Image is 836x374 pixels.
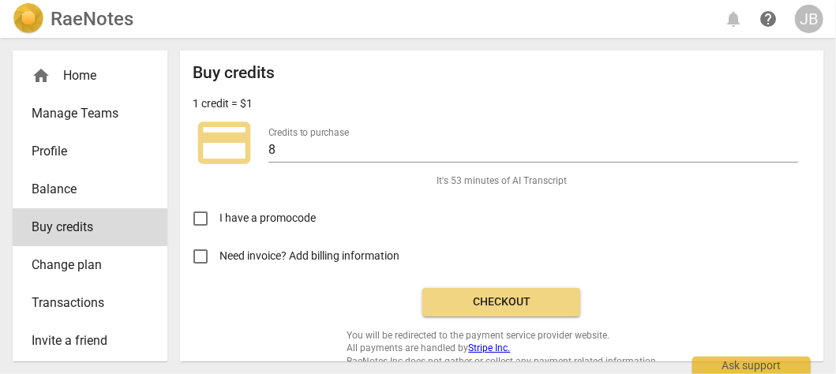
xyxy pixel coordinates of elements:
span: Profile [32,142,136,161]
a: LogoRaeNotes [13,3,133,35]
a: Balance [13,170,167,208]
h2: RaeNotes [51,8,133,30]
span: Buy credits [32,218,136,237]
img: Logo [13,3,44,35]
span: help [759,9,778,28]
span: Invite a friend [32,331,136,350]
a: Help [754,5,782,33]
span: Balance [32,180,136,199]
button: Checkout [422,288,580,316]
button: JB [795,5,823,33]
h2: Buy credits [193,63,275,83]
span: home [32,66,51,85]
span: Manage Teams [32,104,136,123]
span: It's 53 minutes of AI Transcript [437,174,567,188]
span: I have a promocode [219,210,316,226]
span: Transactions [32,294,136,312]
div: Home [32,66,136,85]
label: Credits to purchase [268,128,349,137]
a: Profile [13,133,167,170]
a: Buy credits [13,208,167,246]
a: Transactions [13,284,167,322]
span: Change plan [32,256,136,275]
span: Checkout [435,294,568,310]
div: Ask support [692,357,811,374]
div: Home [13,57,167,95]
a: Manage Teams [13,95,167,133]
a: Change plan [13,246,167,284]
span: credit_card [193,111,256,174]
p: 1 credit = $1 [193,95,253,112]
a: Invite a friend [13,322,167,360]
a: Stripe Inc. [468,342,510,353]
span: You will be redirected to the payment service provider website. All payments are handled by RaeNo... [347,329,656,368]
span: Need invoice? Add billing information [219,248,402,264]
